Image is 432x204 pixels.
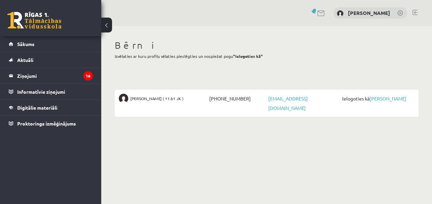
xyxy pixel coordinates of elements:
[208,94,267,103] span: [PHONE_NUMBER]
[17,41,34,47] span: Sākums
[9,100,93,115] a: Digitālie materiāli
[17,68,93,84] legend: Ziņojumi
[17,120,76,127] span: Proktoringa izmēģinājums
[9,84,93,99] a: Informatīvie ziņojumi
[17,84,93,99] legend: Informatīvie ziņojumi
[233,53,263,59] b: "Ielogoties kā"
[9,52,93,68] a: Aktuāli
[341,94,414,103] span: Ielogoties kā
[115,40,418,51] h1: Bērni
[9,36,93,52] a: Sākums
[268,95,308,111] a: [EMAIL_ADDRESS][DOMAIN_NAME]
[370,95,406,101] a: [PERSON_NAME]
[9,68,93,84] a: Ziņojumi16
[348,9,390,16] a: [PERSON_NAME]
[130,94,184,103] span: [PERSON_NAME] ( 11.b1 JK )
[337,10,344,17] img: Sanda Auziņa
[17,105,57,111] span: Digitālie materiāli
[7,12,61,29] a: Rīgas 1. Tālmācības vidusskola
[17,57,33,63] span: Aktuāli
[9,116,93,131] a: Proktoringa izmēģinājums
[115,53,418,59] p: Izvēlaties ar kuru profilu vēlaties pieslēgties un nospiežat pogu
[83,71,93,81] i: 16
[119,94,128,103] img: Kristers Auziņš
